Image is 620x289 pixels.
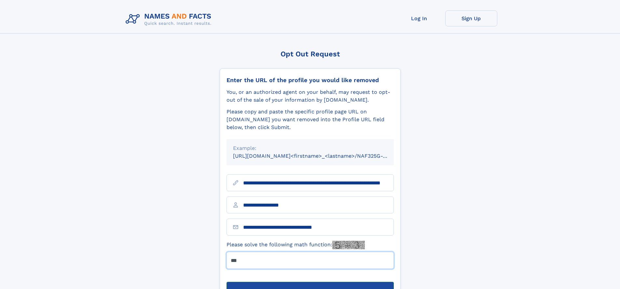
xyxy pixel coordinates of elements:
div: Example: [233,144,387,152]
div: You, or an authorized agent on your behalf, may request to opt-out of the sale of your informatio... [227,88,394,104]
label: Please solve the following math function: [227,241,365,249]
img: Logo Names and Facts [123,10,217,28]
a: Log In [393,10,445,26]
div: Enter the URL of the profile you would like removed [227,77,394,84]
a: Sign Up [445,10,497,26]
div: Opt Out Request [220,50,401,58]
small: [URL][DOMAIN_NAME]<firstname>_<lastname>/NAF325G-xxxxxxxx [233,153,406,159]
div: Please copy and paste the specific profile page URL on [DOMAIN_NAME] you want removed into the Pr... [227,108,394,131]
